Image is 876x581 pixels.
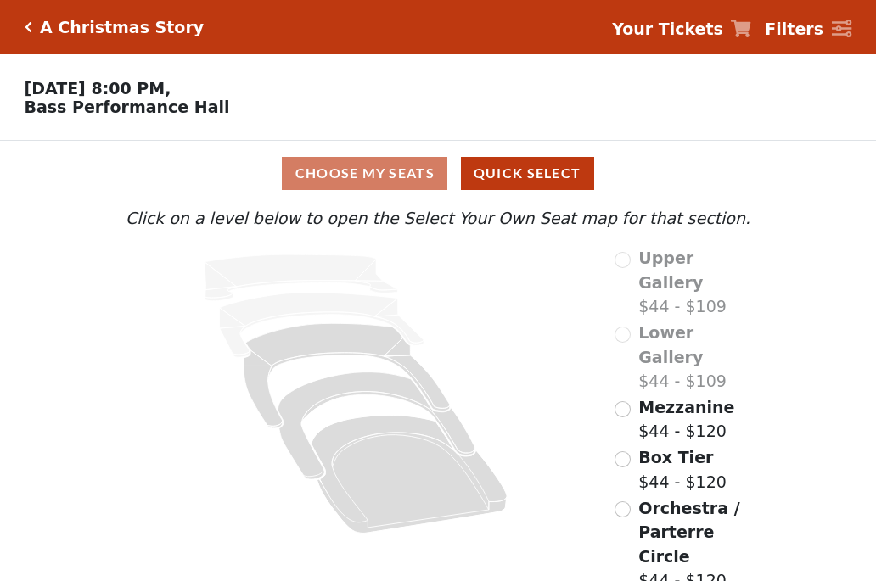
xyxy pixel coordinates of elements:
[765,20,823,38] strong: Filters
[25,21,32,33] a: Click here to go back to filters
[40,18,204,37] h5: A Christmas Story
[220,293,424,357] path: Lower Gallery - Seats Available: 0
[205,254,398,301] path: Upper Gallery - Seats Available: 0
[612,20,723,38] strong: Your Tickets
[638,448,713,466] span: Box Tier
[638,499,739,566] span: Orchestra / Parterre Circle
[638,398,734,416] span: Mezzanine
[461,157,594,190] button: Quick Select
[638,321,755,394] label: $44 - $109
[638,246,755,319] label: $44 - $109
[312,416,508,534] path: Orchestra / Parterre Circle - Seats Available: 145
[638,445,727,494] label: $44 - $120
[638,249,703,292] span: Upper Gallery
[612,17,751,42] a: Your Tickets
[638,395,734,444] label: $44 - $120
[638,323,703,366] span: Lower Gallery
[121,206,755,231] p: Click on a level below to open the Select Your Own Seat map for that section.
[765,17,851,42] a: Filters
